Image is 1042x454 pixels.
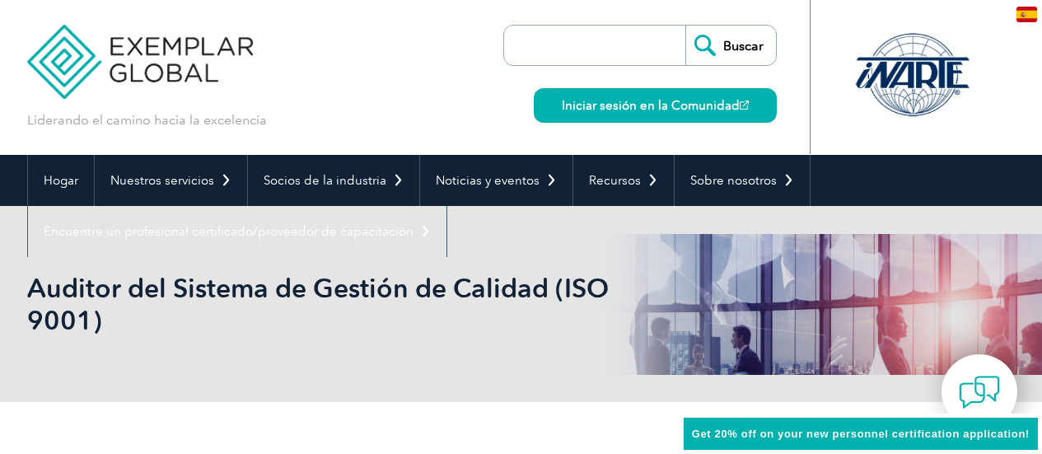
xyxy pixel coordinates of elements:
img: contact-chat.png [959,372,1000,413]
font: Nuestros servicios [110,173,214,188]
font: Liderando el camino hacia la excelencia [27,112,267,128]
img: es [1016,7,1037,22]
a: Noticias y eventos [420,155,572,206]
font: Encuentre un profesional certificado/proveedor de capacitación [44,224,414,239]
font: Auditor del Sistema de Gestión de Calidad (ISO 9001) [27,272,609,336]
input: Buscar [685,26,776,65]
a: Sobre nosotros [675,155,810,206]
a: Recursos [573,155,674,206]
font: Hogar [44,173,78,188]
img: open_square.png [740,101,749,110]
a: Hogar [28,155,94,206]
font: Noticias y eventos [436,173,540,188]
a: Encuentre un profesional certificado/proveedor de capacitación [28,206,446,257]
a: Nuestros servicios [95,155,247,206]
font: Socios de la industria [264,173,386,188]
span: Get 20% off on your new personnel certification application! [692,428,1030,440]
a: Socios de la industria [248,155,419,206]
a: Iniciar sesión en la Comunidad [534,88,777,123]
font: Iniciar sesión en la Comunidad [562,98,740,113]
font: Sobre nosotros [690,173,777,188]
font: Recursos [589,173,641,188]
